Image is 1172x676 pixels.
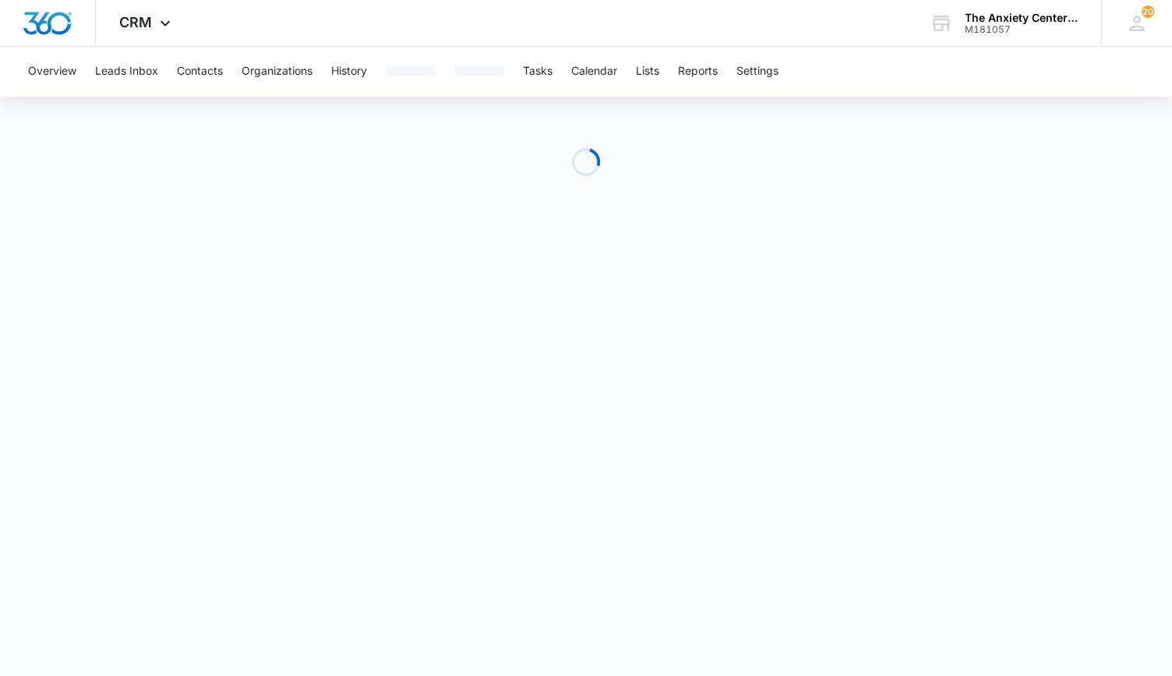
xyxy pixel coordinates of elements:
button: History [331,47,367,97]
div: account id [965,24,1078,35]
span: 20 [1142,5,1154,18]
button: Tasks [523,47,552,97]
div: account name [965,12,1078,24]
button: Settings [736,47,778,97]
button: Leads Inbox [95,47,158,97]
div: notifications count [1142,5,1154,18]
button: Calendar [571,47,617,97]
button: Overview [28,47,76,97]
button: Organizations [242,47,312,97]
button: Contacts [177,47,223,97]
button: Reports [678,47,718,97]
button: Lists [636,47,659,97]
span: CRM [119,14,152,30]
